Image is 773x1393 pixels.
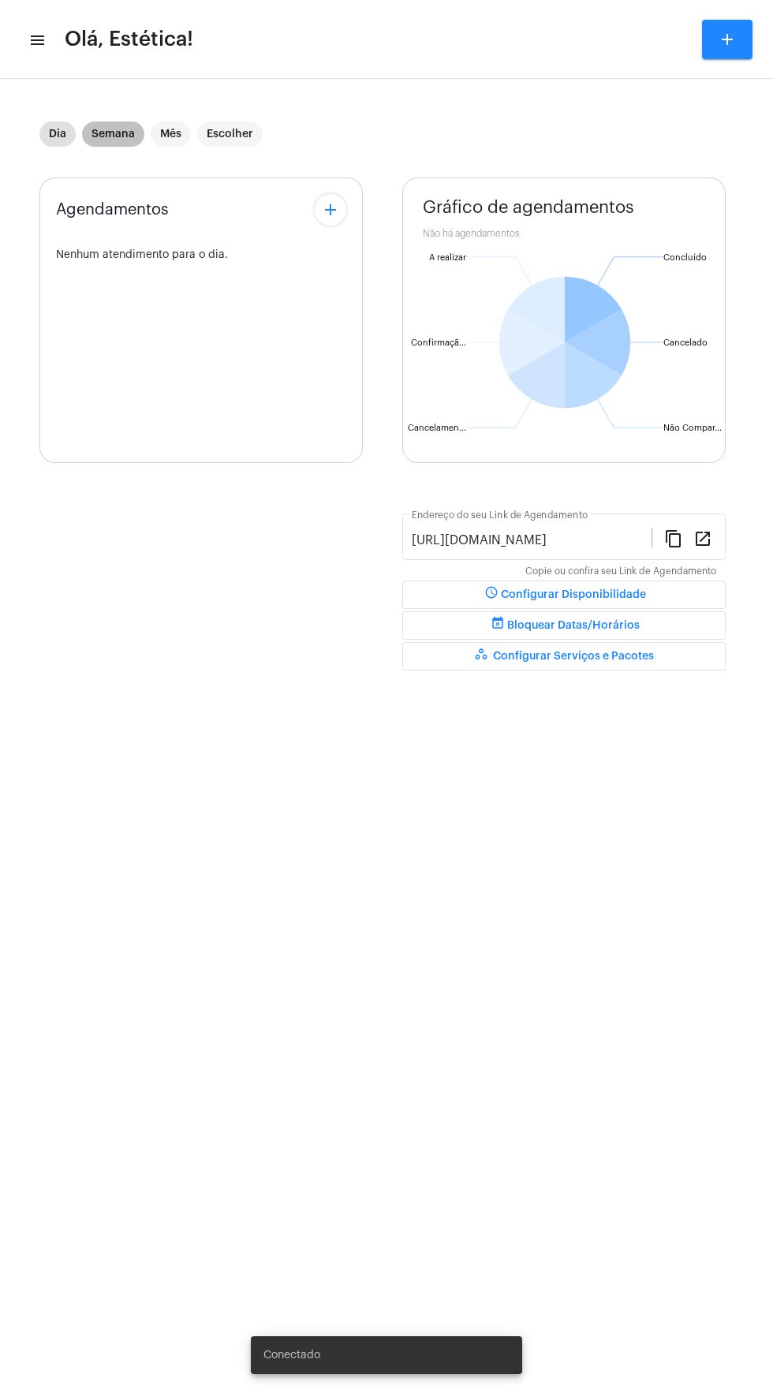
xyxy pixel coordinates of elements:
mat-icon: add [321,200,340,219]
input: Link [412,533,652,547]
mat-icon: add [718,30,737,49]
span: Conectado [263,1347,320,1363]
text: Não Compar... [663,424,722,432]
span: Olá, Estética! [65,27,193,52]
text: Cancelamen... [408,424,466,432]
span: Agendamentos [56,201,169,218]
span: Configurar Serviços e Pacotes [474,651,654,662]
span: Gráfico de agendamentos [423,198,634,217]
mat-icon: open_in_new [693,528,712,547]
mat-icon: sidenav icon [28,31,44,50]
mat-icon: event_busy [488,616,507,635]
text: A realizar [429,253,466,262]
span: Bloquear Datas/Horários [488,620,640,631]
div: Nenhum atendimento para o dia. [56,249,346,261]
button: Configurar Serviços e Pacotes [402,642,726,670]
text: Concluído [663,253,707,262]
button: Configurar Disponibilidade [402,581,726,609]
span: Configurar Disponibilidade [482,589,646,600]
text: Cancelado [663,338,708,347]
mat-icon: workspaces_outlined [474,647,493,666]
text: Confirmaçã... [411,338,466,348]
mat-icon: content_copy [664,528,683,547]
mat-chip: Escolher [197,121,263,147]
mat-chip: Mês [151,121,191,147]
mat-hint: Copie ou confira seu Link de Agendamento [525,566,716,577]
button: Bloquear Datas/Horários [402,611,726,640]
mat-chip: Semana [82,121,144,147]
mat-chip: Dia [39,121,76,147]
mat-icon: schedule [482,585,501,604]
